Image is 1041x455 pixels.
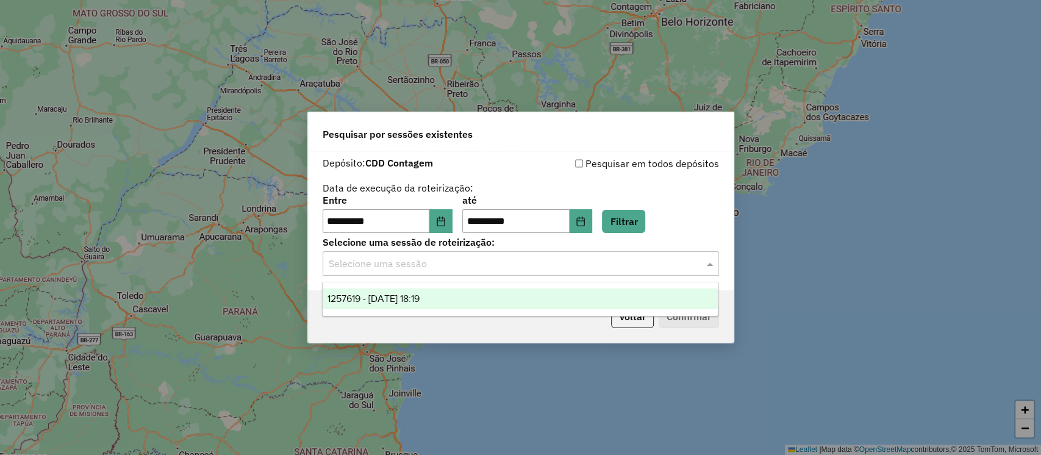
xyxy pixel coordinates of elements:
[521,156,719,171] div: Pesquisar em todos depósitos
[462,193,592,207] label: até
[323,127,473,142] span: Pesquisar por sessões existentes
[322,282,718,317] ng-dropdown-panel: Options list
[365,157,433,169] strong: CDD Contagem
[602,210,645,233] button: Filtrar
[429,209,453,234] button: Choose Date
[323,181,473,195] label: Data de execução da roteirização:
[611,305,654,328] button: Voltar
[323,193,453,207] label: Entre
[327,293,420,304] span: 1257619 - [DATE] 18:19
[570,209,593,234] button: Choose Date
[323,235,719,249] label: Selecione uma sessão de roteirização:
[323,156,433,170] label: Depósito:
